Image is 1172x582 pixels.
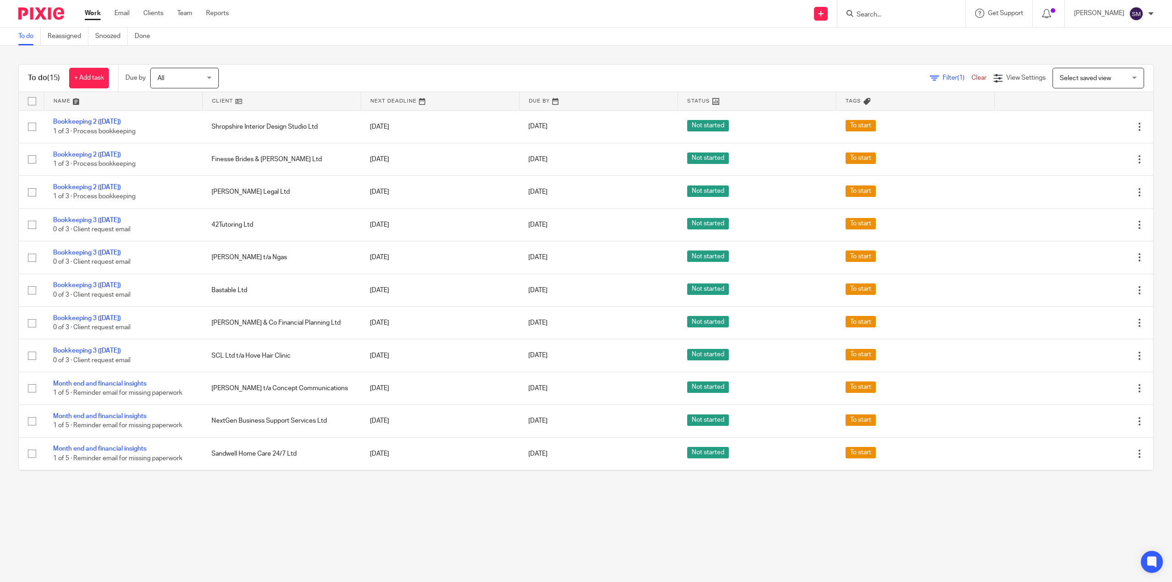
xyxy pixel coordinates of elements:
[846,120,876,131] span: To start
[53,390,182,396] span: 1 of 5 · Reminder email for missing paperwork
[53,423,182,429] span: 1 of 5 · Reminder email for missing paperwork
[202,110,361,143] td: Shropshire Interior Design Studio Ltd
[28,73,60,83] h1: To do
[528,353,548,359] span: [DATE]
[53,161,136,167] span: 1 of 3 · Process bookkeeping
[143,9,163,18] a: Clients
[988,10,1023,16] span: Get Support
[53,259,130,266] span: 0 of 3 · Client request email
[528,254,548,261] span: [DATE]
[202,339,361,372] td: SCL Ltd t/a Hove Hair Clinic
[687,152,729,164] span: Not started
[528,385,548,392] span: [DATE]
[202,437,361,470] td: Sandwell Home Care 24/7 Ltd
[528,320,548,326] span: [DATE]
[846,152,876,164] span: To start
[846,349,876,360] span: To start
[846,250,876,262] span: To start
[361,307,519,339] td: [DATE]
[135,27,157,45] a: Done
[202,470,361,503] td: The English Indian Ltd
[53,381,146,387] a: Month end and financial insights
[361,110,519,143] td: [DATE]
[202,241,361,274] td: [PERSON_NAME] t/a Ngas
[361,274,519,306] td: [DATE]
[53,315,121,321] a: Bookkeeping 3 ([DATE])
[53,324,130,331] span: 0 of 3 · Client request email
[687,250,729,262] span: Not started
[943,75,971,81] span: Filter
[361,437,519,470] td: [DATE]
[202,405,361,437] td: NextGen Business Support Services Ltd
[53,217,121,223] a: Bookkeeping 3 ([DATE])
[53,226,130,233] span: 0 of 3 · Client request email
[95,27,128,45] a: Snoozed
[361,176,519,208] td: [DATE]
[528,156,548,163] span: [DATE]
[687,218,729,229] span: Not started
[361,143,519,175] td: [DATE]
[48,27,88,45] a: Reassigned
[528,124,548,130] span: [DATE]
[1060,75,1111,82] span: Select saved view
[846,414,876,426] span: To start
[114,9,130,18] a: Email
[85,9,101,18] a: Work
[18,27,41,45] a: To do
[361,405,519,437] td: [DATE]
[202,176,361,208] td: [PERSON_NAME] Legal Ltd
[846,185,876,197] span: To start
[687,120,729,131] span: Not started
[361,372,519,404] td: [DATE]
[1006,75,1046,81] span: View Settings
[53,413,146,419] a: Month end and financial insights
[846,283,876,295] span: To start
[53,348,121,354] a: Bookkeeping 3 ([DATE])
[687,414,729,426] span: Not started
[177,9,192,18] a: Team
[846,218,876,229] span: To start
[361,241,519,274] td: [DATE]
[53,357,130,364] span: 0 of 3 · Client request email
[202,307,361,339] td: [PERSON_NAME] & Co Financial Planning Ltd
[202,274,361,306] td: Bastable Ltd
[687,283,729,295] span: Not started
[361,208,519,241] td: [DATE]
[687,447,729,458] span: Not started
[846,98,861,103] span: Tags
[1074,9,1124,18] p: [PERSON_NAME]
[528,287,548,294] span: [DATE]
[53,446,146,452] a: Month end and financial insights
[53,128,136,135] span: 1 of 3 · Process bookkeeping
[53,152,121,158] a: Bookkeeping 2 ([DATE])
[18,7,64,20] img: Pixie
[687,185,729,197] span: Not started
[361,470,519,503] td: [DATE]
[202,372,361,404] td: [PERSON_NAME] t/a Concept Communications
[528,451,548,457] span: [DATE]
[528,189,548,195] span: [DATE]
[846,316,876,327] span: To start
[361,339,519,372] td: [DATE]
[157,75,164,82] span: All
[202,208,361,241] td: 42Tutoring Ltd
[1129,6,1144,21] img: svg%3E
[528,418,548,424] span: [DATE]
[53,184,121,190] a: Bookkeeping 2 ([DATE])
[687,316,729,327] span: Not started
[856,11,938,19] input: Search
[53,455,182,462] span: 1 of 5 · Reminder email for missing paperwork
[53,250,121,256] a: Bookkeeping 3 ([DATE])
[687,381,729,393] span: Not started
[206,9,229,18] a: Reports
[957,75,965,81] span: (1)
[528,222,548,228] span: [DATE]
[687,349,729,360] span: Not started
[69,68,109,88] a: + Add task
[125,73,146,82] p: Due by
[53,292,130,298] span: 0 of 3 · Client request email
[846,447,876,458] span: To start
[53,194,136,200] span: 1 of 3 · Process bookkeeping
[47,74,60,82] span: (15)
[846,381,876,393] span: To start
